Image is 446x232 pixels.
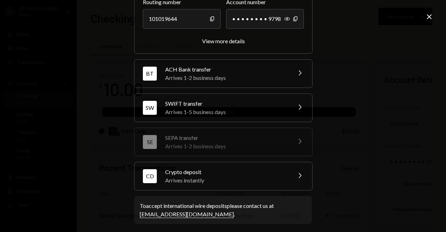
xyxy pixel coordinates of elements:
div: Arrives 1-5 business days [165,108,287,116]
button: BTACH Bank transferArrives 1-2 business days [134,60,312,88]
div: SWIFT transfer [165,99,287,108]
div: SEPA transfer [165,134,287,142]
div: SE [143,135,157,149]
div: 101019644 [143,9,221,29]
div: Arrives 1-2 business days [165,74,287,82]
div: SW [143,101,157,115]
button: View more details [202,38,245,45]
div: • • • • • • • • 9798 [226,9,304,29]
div: ACH Bank transfer [165,65,287,74]
div: View more details [202,38,245,44]
div: CD [143,169,157,183]
a: [EMAIL_ADDRESS][DOMAIN_NAME] [140,211,234,218]
button: SWSWIFT transferArrives 1-5 business days [134,94,312,122]
div: Crypto deposit [165,168,287,176]
button: SESEPA transferArrives 1-2 business days [134,128,312,156]
button: CDCrypto depositArrives instantly [134,162,312,190]
div: Arrives 1-2 business days [165,142,287,150]
div: BT [143,67,157,81]
div: To accept international wire deposits please contact us at . [140,202,306,218]
div: Arrives instantly [165,176,287,185]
